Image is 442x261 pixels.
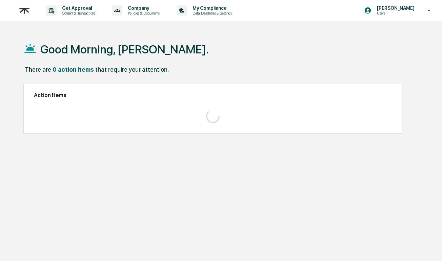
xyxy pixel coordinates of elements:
[16,2,33,19] img: logo
[122,5,163,11] p: Company
[95,66,169,73] div: that require your attention.
[57,5,99,11] p: Get Approval
[371,5,418,11] p: [PERSON_NAME]
[40,43,209,56] h1: Good Morning, [PERSON_NAME].
[25,66,51,73] div: There are
[187,5,235,11] p: My Compliance
[187,11,235,16] p: Data, Deadlines & Settings
[122,11,163,16] p: Policies & Documents
[53,66,94,73] div: 0 action items
[34,92,392,98] h2: Action Items
[57,11,99,16] p: Content & Transactions
[371,11,418,16] p: Users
